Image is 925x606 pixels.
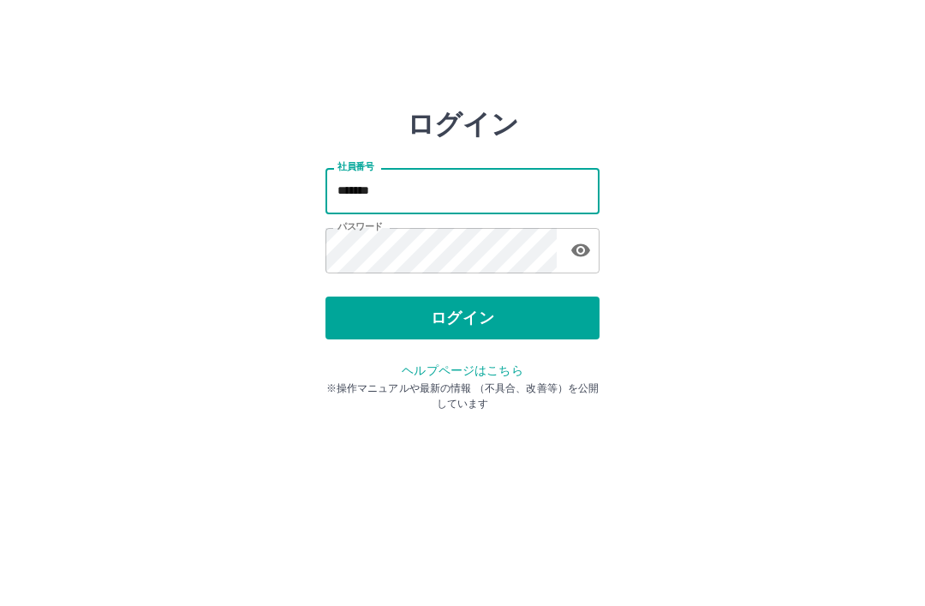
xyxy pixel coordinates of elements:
[402,363,522,377] a: ヘルプページはこちら
[337,220,383,233] label: パスワード
[325,297,600,339] button: ログイン
[407,108,519,141] h2: ログイン
[337,160,373,173] label: 社員番号
[325,381,600,411] p: ※操作マニュアルや最新の情報 （不具合、改善等）を公開しています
